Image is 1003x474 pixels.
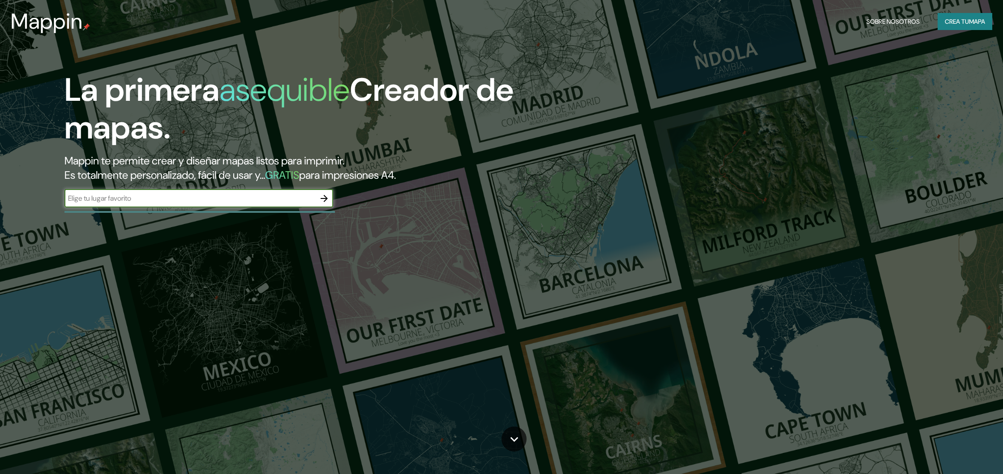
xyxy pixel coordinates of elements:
font: Crea tu [945,17,969,26]
font: La primera [64,69,219,111]
font: asequible [219,69,350,111]
font: Es totalmente personalizado, fácil de usar y... [64,168,265,182]
font: Mappin te permite crear y diseñar mapas listos para imprimir. [64,154,344,168]
font: GRATIS [265,168,299,182]
font: para impresiones A4. [299,168,396,182]
font: Creador de mapas. [64,69,514,148]
font: mapa [969,17,985,26]
button: Sobre nosotros [863,13,923,30]
input: Elige tu lugar favorito [64,193,315,203]
font: Mappin [11,7,83,35]
button: Crea tumapa [938,13,992,30]
img: pin de mapeo [83,23,90,30]
font: Sobre nosotros [866,17,920,26]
